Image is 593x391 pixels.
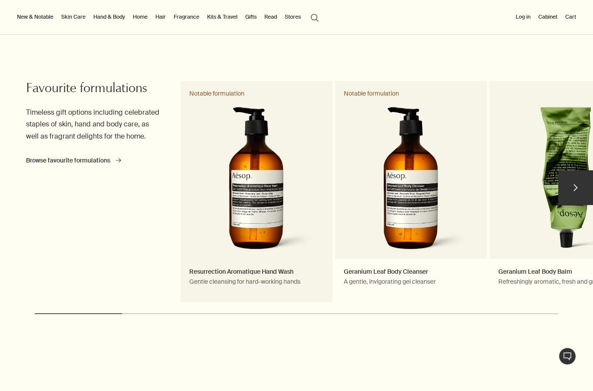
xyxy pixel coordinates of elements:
a: Resurrection Aromatique Hand WashGentle cleansing for hard-working handsResurrection Aromatique H... [181,81,333,302]
button: Open search [307,9,323,25]
a: Browse favourite formulations [26,156,121,165]
a: Kits & Travel [205,12,239,22]
p: Timeless gift options including celebrated staples of skin, hand and body care, as well as fragra... [26,106,161,142]
a: Cabinet [537,12,559,22]
a: Geranium Leaf Body CleanserA gentle, invigorating gel cleanserGeranium Leaf Body Cleanser 500 mL ... [335,81,487,302]
a: Skin Care [59,12,87,22]
a: Fragrance [172,12,201,22]
button: Live Assistance [559,348,576,365]
a: Hair [154,12,168,22]
button: Log in [514,12,532,22]
a: Read [263,12,279,22]
button: next slide [558,170,593,205]
h2: Favourite formulations [26,81,161,98]
a: Hand & Body [92,12,127,22]
a: Gifts [244,12,258,22]
button: Stores [283,12,303,22]
button: Cart [563,12,578,22]
a: Home [131,12,149,22]
button: New & Notable [15,12,55,22]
